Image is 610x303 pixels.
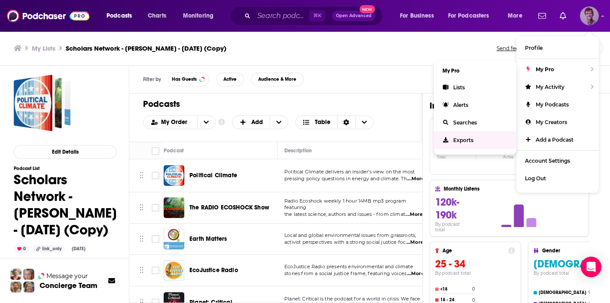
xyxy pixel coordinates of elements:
[10,282,21,293] img: Jon Profile
[32,44,55,52] a: My Lists
[284,296,421,302] span: Planet: Critical is the podcast for a world in crisis. We face
[539,290,587,295] h4: [DEMOGRAPHIC_DATA]
[295,115,374,129] button: Choose View
[139,201,144,214] button: Move
[535,9,549,23] a: Show notifications dropdown
[589,290,591,295] h4: 9
[536,84,564,90] span: My Activity
[143,76,161,82] h3: Filter by
[440,297,470,303] h4: 18 - 24
[502,9,533,23] button: open menu
[444,186,573,192] h4: Monthly Listens
[435,270,515,276] h4: By podcast total
[332,11,375,21] button: Open AdvancedNew
[406,239,424,246] span: ...More
[164,197,184,218] img: The RADIO ECOSHOCK Show
[161,119,190,125] span: My Order
[66,44,226,52] h3: Scholars Network - [PERSON_NAME] - [DATE] (Copy)
[442,9,502,23] button: open menu
[197,116,215,129] button: open menu
[580,6,599,25] img: User Profile
[40,281,98,290] h3: Concierge Team
[164,260,184,281] img: EcoJustice Radio
[407,270,424,277] span: ...More
[284,264,413,270] span: EcoJustice Radio presents environmental and climate
[337,116,355,129] div: Sort Direction
[14,245,29,253] div: 0
[251,73,304,86] button: Audience & More
[315,119,330,125] span: Table
[251,119,263,125] span: Add
[394,9,445,23] button: open menu
[183,10,213,22] span: Monitoring
[435,258,515,270] h3: 25 - 34
[14,75,70,131] a: Scholars Network - Farhana Sultana - Aug 13, 2025 (Copy)
[14,166,117,171] h3: Podcast List
[33,245,65,253] div: link_only
[143,115,216,129] h2: Choose List sort
[516,131,599,148] a: Add a Podcast
[556,9,570,23] a: Show notifications dropdown
[216,73,244,86] button: Active
[189,204,269,211] span: The RADIO ECOSHOCK Show
[448,10,489,22] span: For Podcasters
[139,264,144,277] button: Move
[164,165,184,186] img: Political Climate
[516,36,599,193] ul: Show profile menu
[164,229,184,249] a: Earth Matters
[10,269,21,280] img: Sydney Profile
[139,169,144,182] button: Move
[581,257,601,277] div: Open Intercom Messenger
[223,77,237,82] span: Active
[152,267,159,274] span: Toggle select row
[189,235,227,243] a: Earth Matters
[284,176,407,182] span: pressing policy questions in energy and climate. Th
[580,6,599,25] button: Show profile menu
[284,198,406,211] span: Radio Ecoshock weekly 1 hour 14MB mp3 program featuring
[189,203,269,212] a: The RADIO ECOSHOCK Show
[284,232,416,238] span: Local and global environmental issues from grassroots,
[536,136,573,143] span: Add a Podcast
[7,8,89,24] img: Podchaser - Follow, Share and Rate Podcasts
[189,266,238,275] a: EcoJustice Radio
[142,9,171,23] a: Charts
[14,171,117,238] h1: Scholars Network - [PERSON_NAME] - [DATE] (Copy)
[503,155,515,159] p: Active
[143,119,197,125] button: open menu
[437,155,476,159] p: Total
[536,101,569,108] span: My Podcasts
[107,10,132,22] span: Podcasts
[494,45,538,52] button: Send feedback.
[284,169,415,175] span: Political Climate delivers an insider’s view on the most
[14,145,117,159] button: Edit Details
[435,196,459,221] span: 120k-190k
[442,248,505,254] h4: Age
[258,77,296,82] span: Audience & More
[232,115,289,129] h2: + Add
[189,172,237,179] span: Political Climate
[309,10,325,21] span: ⌘ K
[218,118,225,126] a: Show additional information
[254,9,309,23] input: Search podcasts, credits, & more...
[139,233,144,245] button: Move
[152,204,159,212] span: Toggle select row
[580,6,599,25] span: Logged in as DominikSSN
[516,96,599,113] a: My Podcasts
[516,152,599,170] a: Account Settings
[189,235,227,242] span: Earth Matters
[440,287,470,292] h4: <18
[101,9,143,23] button: open menu
[407,176,424,182] span: ...More
[360,5,375,13] span: New
[435,221,470,233] h4: By podcast total
[148,10,166,22] span: Charts
[46,272,88,280] span: Message your
[516,113,599,131] a: My Creators
[238,6,391,26] div: Search podcasts, credits, & more...
[472,297,475,303] h4: 0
